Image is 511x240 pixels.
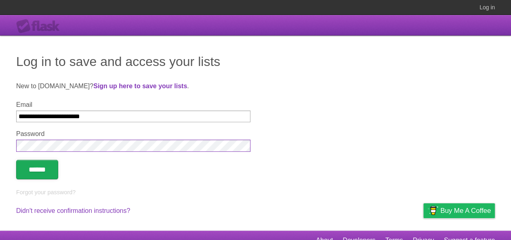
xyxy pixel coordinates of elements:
[16,19,65,34] div: Flask
[16,207,130,214] a: Didn't receive confirmation instructions?
[16,52,495,71] h1: Log in to save and access your lists
[427,204,438,217] img: Buy me a coffee
[16,130,250,138] label: Password
[93,83,187,89] a: Sign up here to save your lists
[16,189,76,195] a: Forgot your password?
[16,101,250,108] label: Email
[423,203,495,218] a: Buy me a coffee
[16,81,495,91] p: New to [DOMAIN_NAME]? .
[440,204,491,218] span: Buy me a coffee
